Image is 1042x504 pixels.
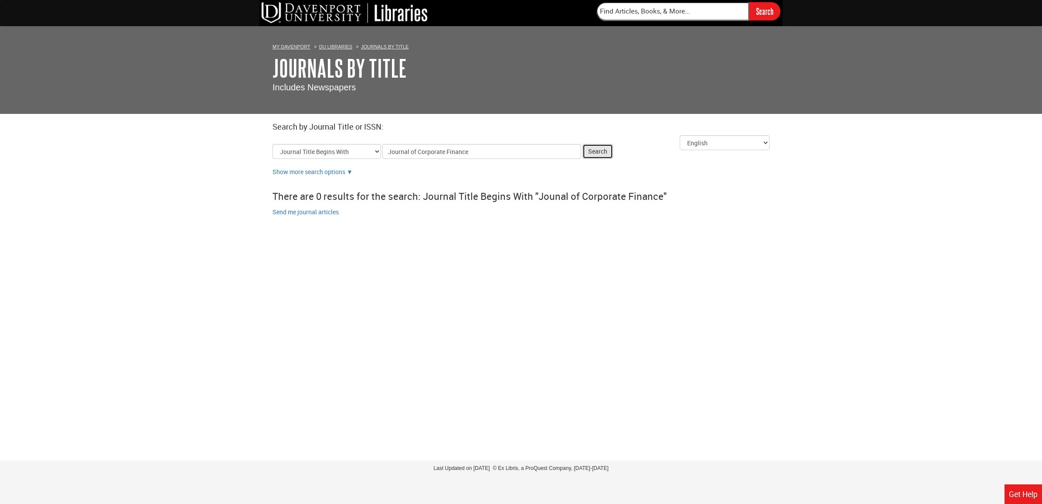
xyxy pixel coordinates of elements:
a: Journals By Title [361,44,409,49]
input: Find Articles, Books, & More... [596,2,749,21]
a: Send me journal articles [272,208,339,216]
button: Search [582,144,613,159]
h2: Search by Journal Title or ISSN: [272,123,770,131]
a: DU Libraries [319,44,352,49]
a: My Davenport [272,44,310,49]
input: Search [749,2,780,20]
img: DU Libraries [262,2,427,23]
div: There are 0 results for the search: Journal Title Begins With "Jounal of Corporate Finance" [272,185,770,207]
a: Show more search options [272,168,345,176]
a: Get Help [1005,484,1042,504]
p: Includes Newspapers [272,81,770,94]
a: Journals By Title [272,55,407,82]
a: Show more search options [347,168,353,176]
ol: Breadcrumbs [272,42,770,51]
